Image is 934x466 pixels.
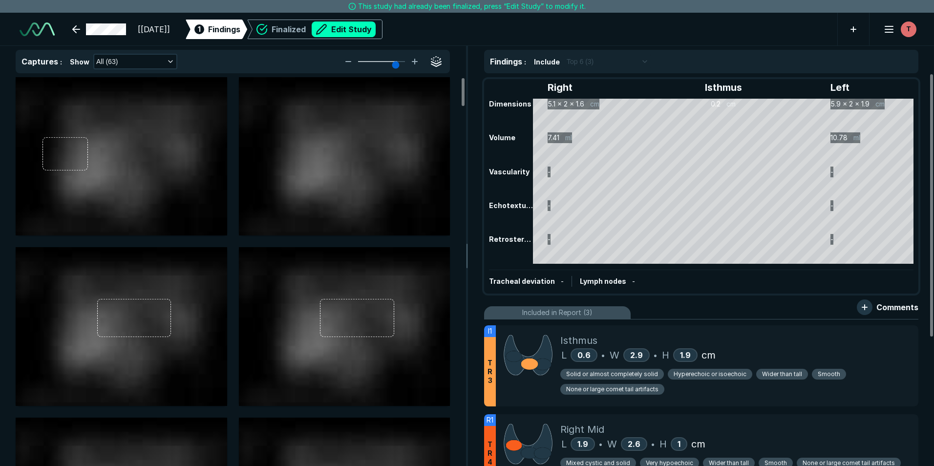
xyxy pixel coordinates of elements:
span: W [610,348,619,362]
span: I1 [488,326,492,337]
span: T [907,24,911,34]
span: Top 6 (3) [567,56,594,67]
span: W [607,437,617,451]
span: Included in Report (3) [522,307,593,318]
span: L [561,348,567,362]
span: 1 [678,439,680,449]
div: I1TR3IsthmusL0.6•W2.9•H1.9cmSolid or almost completely solidHyperechoic or isoechoicWider than ta... [484,325,918,406]
span: : [524,58,526,66]
span: H [662,348,669,362]
span: H [659,437,667,451]
div: Finalized [272,21,376,37]
span: [[DATE]] [138,23,170,35]
span: • [651,438,655,450]
span: 1 [198,24,201,34]
span: Findings [490,57,522,66]
span: Isthmus [560,333,597,348]
span: • [599,438,602,450]
span: • [601,349,605,361]
span: 2.6 [628,439,640,449]
span: - [561,277,564,285]
img: See-Mode Logo [20,22,55,36]
span: Wider than tall [762,370,802,379]
img: 7nIcHgAAAAZJREFUAwD9Chqh3gVJZwAAAABJRU5ErkJggg== [504,422,552,466]
span: cm [701,348,716,362]
span: Show [70,57,89,67]
span: Lymph nodes [580,277,626,285]
div: avatar-name [901,21,916,37]
img: 8t3sSiAAAABklEQVQDAJ9xRKEztoGEAAAAAElFTkSuQmCC [504,333,552,377]
span: 1.9 [680,350,691,360]
a: See-Mode Logo [16,19,59,40]
span: This study had already been finalized, press “Edit Study” to modify it. [358,1,586,12]
span: R1 [487,415,493,425]
span: Right Mid [560,422,604,437]
span: None or large comet tail artifacts [566,385,658,394]
span: Findings [208,23,240,35]
span: Include [534,57,560,67]
span: • [654,349,657,361]
span: 1.9 [577,439,588,449]
button: Edit Study [312,21,376,37]
img: thumbPlaceholder.89fa25b6310341e1af03..jpg [239,77,450,235]
img: thumbPlaceholder.89fa25b6310341e1af03..jpg [16,247,227,405]
div: FinalizedEdit Study [247,20,382,39]
span: Tracheal deviation [489,277,555,285]
span: Smooth [818,370,840,379]
span: T R 3 [488,359,492,385]
span: L [561,437,567,451]
div: 1Findings [186,20,247,39]
span: - [632,277,635,285]
span: 2.9 [630,350,643,360]
img: thumbPlaceholder.89fa25b6310341e1af03..jpg [239,247,450,405]
img: thumbPlaceholder.89fa25b6310341e1af03..jpg [16,77,227,235]
span: Hyperechoic or isoechoic [674,370,746,379]
span: All (63) [96,56,118,67]
span: Captures [21,57,58,66]
span: 0.6 [577,350,591,360]
span: Solid or almost completely solid [566,370,658,379]
button: avatar-name [877,20,918,39]
span: Comments [876,301,918,313]
span: cm [691,437,705,451]
span: : [60,58,62,66]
